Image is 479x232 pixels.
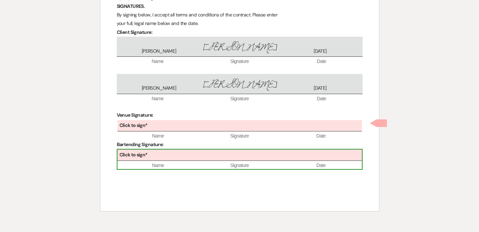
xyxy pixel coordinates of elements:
[280,58,362,65] span: Date
[280,95,362,102] span: Date
[199,77,280,92] span: [PERSON_NAME]
[117,133,199,140] span: Name
[280,162,362,169] span: Date
[117,112,153,118] strong: Venue Signature:
[117,162,199,169] span: Name
[280,85,360,92] span: [DATE]
[280,133,362,140] span: Date
[199,162,280,169] span: Signature
[199,58,280,65] span: Signature
[199,95,280,102] span: Signature
[117,141,164,147] strong: Bartending Signature:
[117,19,363,28] p: your full, legal name below and the date.
[117,58,199,65] span: Name
[119,85,199,92] span: [PERSON_NAME]
[117,95,199,102] span: Name
[117,11,363,19] p: By signing below, I accept all terms and conditions of the contract. Please enter
[117,29,152,35] strong: Client Signature:
[117,3,145,9] strong: SIGNATURES.
[119,122,148,128] b: Click to sign*
[119,48,199,55] span: [PERSON_NAME]
[119,152,148,158] b: Click to sign*
[280,48,360,55] span: [DATE]
[199,40,280,55] span: [PERSON_NAME]
[199,133,280,140] span: Signature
